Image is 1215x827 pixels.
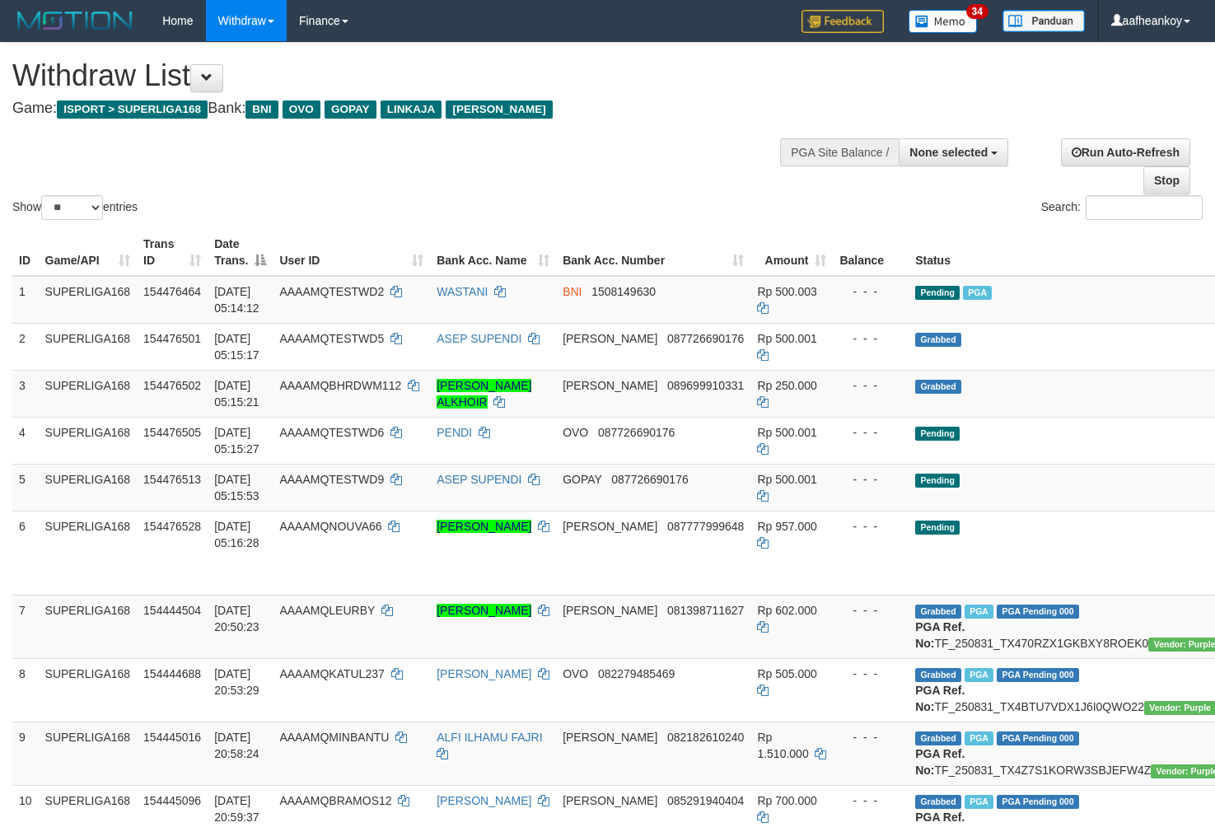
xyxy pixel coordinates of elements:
[143,794,201,807] span: 154445096
[214,379,259,409] span: [DATE] 05:15:21
[915,521,960,535] span: Pending
[437,794,531,807] a: [PERSON_NAME]
[143,332,201,345] span: 154476501
[143,285,201,298] span: 154476464
[839,666,902,682] div: - - -
[780,138,899,166] div: PGA Site Balance /
[143,520,201,533] span: 154476528
[279,426,384,439] span: AAAAMQTESTWD6
[143,473,201,486] span: 154476513
[667,520,744,533] span: Copy 087777999648 to clipboard
[39,722,138,785] td: SUPERLIGA168
[909,10,978,33] img: Button%20Memo.svg
[279,285,384,298] span: AAAAMQTESTWD2
[963,286,992,300] span: Marked by aafmaleo
[12,595,39,658] td: 7
[279,379,401,392] span: AAAAMQBHRDWM112
[283,100,320,119] span: OVO
[143,426,201,439] span: 154476505
[563,667,588,680] span: OVO
[915,795,961,809] span: Grabbed
[915,427,960,441] span: Pending
[39,511,138,595] td: SUPERLIGA168
[997,795,1079,809] span: PGA Pending
[563,731,657,744] span: [PERSON_NAME]
[279,794,391,807] span: AAAAMQBRAMOS12
[214,332,259,362] span: [DATE] 05:15:17
[437,604,531,617] a: [PERSON_NAME]
[273,229,430,276] th: User ID: activate to sort column ascending
[915,684,965,713] b: PGA Ref. No:
[12,100,793,117] h4: Game: Bank:
[839,424,902,441] div: - - -
[39,464,138,511] td: SUPERLIGA168
[12,59,793,92] h1: Withdraw List
[1041,195,1203,220] label: Search:
[965,668,993,682] span: Marked by aafsoycanthlai
[137,229,208,276] th: Trans ID: activate to sort column ascending
[437,379,531,409] a: [PERSON_NAME] ALKHOIR
[279,520,381,533] span: AAAAMQNOUVA66
[757,520,816,533] span: Rp 957.000
[437,667,531,680] a: [PERSON_NAME]
[915,605,961,619] span: Grabbed
[1086,195,1203,220] input: Search:
[839,518,902,535] div: - - -
[750,229,833,276] th: Amount: activate to sort column ascending
[12,229,39,276] th: ID
[214,520,259,549] span: [DATE] 05:16:28
[667,332,744,345] span: Copy 087726690176 to clipboard
[556,229,750,276] th: Bank Acc. Number: activate to sort column ascending
[598,667,675,680] span: Copy 082279485469 to clipboard
[915,731,961,745] span: Grabbed
[39,229,138,276] th: Game/API: activate to sort column ascending
[437,473,521,486] a: ASEP SUPENDI
[839,377,902,394] div: - - -
[1061,138,1190,166] a: Run Auto-Refresh
[915,333,961,347] span: Grabbed
[667,604,744,617] span: Copy 081398711627 to clipboard
[839,602,902,619] div: - - -
[915,380,961,394] span: Grabbed
[899,138,1008,166] button: None selected
[563,379,657,392] span: [PERSON_NAME]
[997,731,1079,745] span: PGA Pending
[12,722,39,785] td: 9
[915,668,961,682] span: Grabbed
[12,323,39,370] td: 2
[667,794,744,807] span: Copy 085291940404 to clipboard
[245,100,278,119] span: BNI
[563,604,657,617] span: [PERSON_NAME]
[667,731,744,744] span: Copy 082182610240 to clipboard
[39,417,138,464] td: SUPERLIGA168
[997,668,1079,682] span: PGA Pending
[214,604,259,633] span: [DATE] 20:50:23
[437,332,521,345] a: ASEP SUPENDI
[591,285,656,298] span: Copy 1508149630 to clipboard
[279,731,389,744] span: AAAAMQMINBANTU
[41,195,103,220] select: Showentries
[833,229,909,276] th: Balance
[667,379,744,392] span: Copy 089699910331 to clipboard
[757,426,816,439] span: Rp 500.001
[437,285,488,298] a: WASTANI
[39,658,138,722] td: SUPERLIGA168
[437,520,531,533] a: [PERSON_NAME]
[563,473,601,486] span: GOPAY
[965,731,993,745] span: Marked by aafheankoy
[997,605,1079,619] span: PGA Pending
[611,473,688,486] span: Copy 087726690176 to clipboard
[12,276,39,324] td: 1
[325,100,376,119] span: GOPAY
[757,604,816,617] span: Rp 602.000
[757,794,816,807] span: Rp 700.000
[915,286,960,300] span: Pending
[1002,10,1085,32] img: panduan.png
[915,620,965,650] b: PGA Ref. No:
[430,229,556,276] th: Bank Acc. Name: activate to sort column ascending
[839,471,902,488] div: - - -
[757,667,816,680] span: Rp 505.000
[214,731,259,760] span: [DATE] 20:58:24
[39,595,138,658] td: SUPERLIGA168
[279,473,384,486] span: AAAAMQTESTWD9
